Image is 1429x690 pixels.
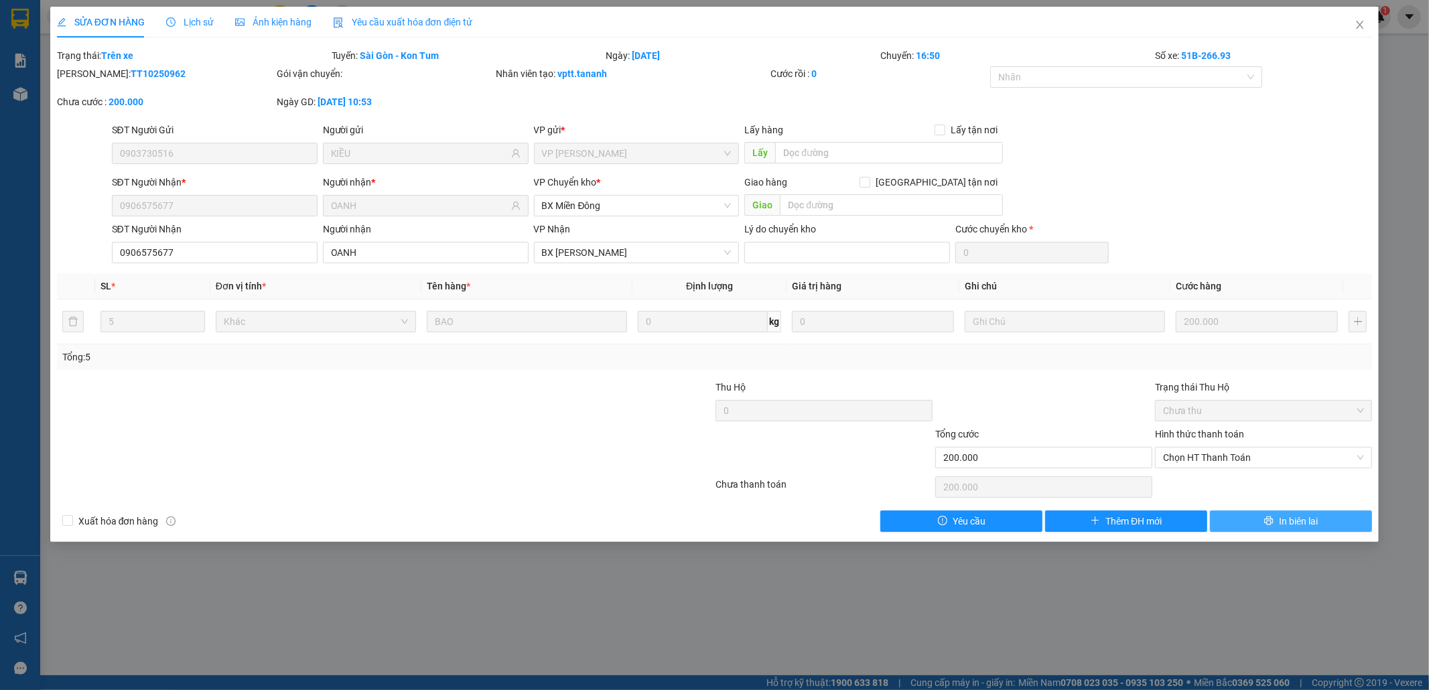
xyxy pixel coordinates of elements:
[1355,19,1365,30] span: close
[1154,48,1373,63] div: Số xe:
[780,194,1003,216] input: Dọc đường
[1341,7,1379,44] button: Close
[360,50,439,61] b: Sài Gòn - Kon Tum
[112,123,318,137] div: SĐT Người Gửi
[542,243,732,263] span: BX Phạm Văn Đồng
[166,17,176,27] span: clock-circle
[57,94,274,109] div: Chưa cước :
[277,66,494,81] div: Gói vận chuyển:
[744,142,775,163] span: Lấy
[935,429,979,439] span: Tổng cước
[109,96,143,107] b: 200.000
[112,175,318,190] div: SĐT Người Nhận
[166,17,214,27] span: Lịch sử
[57,17,66,27] span: edit
[716,382,746,393] span: Thu Hộ
[73,514,164,529] span: Xuất hóa đơn hàng
[715,477,935,500] div: Chưa thanh toán
[1163,447,1364,468] span: Chọn HT Thanh Toán
[511,201,521,210] span: user
[938,516,947,527] span: exclamation-circle
[277,94,494,109] div: Ngày GD:
[534,177,597,188] span: VP Chuyển kho
[100,281,111,291] span: SL
[1105,514,1162,529] span: Thêm ĐH mới
[57,17,145,27] span: SỬA ĐƠN HÀNG
[57,66,274,81] div: [PERSON_NAME]:
[945,123,1003,137] span: Lấy tận nơi
[323,222,529,236] div: Người nhận
[1176,311,1338,332] input: 0
[770,66,988,81] div: Cước rồi :
[953,514,985,529] span: Yêu cầu
[959,273,1170,299] th: Ghi chú
[744,194,780,216] span: Giao
[965,311,1165,332] input: Ghi Chú
[235,17,312,27] span: Ảnh kiện hàng
[318,96,372,107] b: [DATE] 10:53
[542,196,732,216] span: BX Miền Đông
[1091,516,1100,527] span: plus
[235,17,245,27] span: picture
[542,143,732,163] span: VP Thành Thái
[333,17,473,27] span: Yêu cầu xuất hóa đơn điện tử
[1210,510,1372,532] button: printerIn biên lai
[216,281,266,291] span: Đơn vị tính
[330,48,605,63] div: Tuyến:
[811,68,817,79] b: 0
[331,146,508,161] input: Tên người gửi
[323,175,529,190] div: Người nhận
[427,281,470,291] span: Tên hàng
[331,198,508,213] input: Tên người nhận
[534,123,740,137] div: VP gửi
[1349,311,1367,332] button: plus
[56,48,330,63] div: Trạng thái:
[1181,50,1231,61] b: 51B-266.93
[131,68,186,79] b: TT10250962
[1279,514,1318,529] span: In biên lai
[1264,516,1274,527] span: printer
[775,142,1003,163] input: Dọc đường
[744,222,950,236] div: Lý do chuyển kho
[870,175,1003,190] span: [GEOGRAPHIC_DATA] tận nơi
[558,68,608,79] b: vptt.tananh
[686,281,733,291] span: Định lượng
[1155,429,1244,439] label: Hình thức thanh toán
[511,149,521,158] span: user
[62,311,84,332] button: delete
[744,125,783,135] span: Lấy hàng
[1155,380,1372,395] div: Trạng thái Thu Hộ
[916,50,940,61] b: 16:50
[744,177,787,188] span: Giao hàng
[792,281,841,291] span: Giá trị hàng
[101,50,133,61] b: Trên xe
[792,311,954,332] input: 0
[534,222,740,236] div: VP Nhận
[427,311,627,332] input: VD: Bàn, Ghế
[112,222,318,236] div: SĐT Người Nhận
[880,510,1042,532] button: exclamation-circleYêu cầu
[1045,510,1207,532] button: plusThêm ĐH mới
[333,17,344,28] img: icon
[632,50,661,61] b: [DATE]
[1163,401,1364,421] span: Chưa thu
[605,48,880,63] div: Ngày:
[323,123,529,137] div: Người gửi
[224,312,408,332] span: Khác
[496,66,768,81] div: Nhân viên tạo:
[879,48,1154,63] div: Chuyến:
[62,350,551,364] div: Tổng: 5
[1176,281,1221,291] span: Cước hàng
[955,222,1108,236] div: Cước chuyển kho
[768,311,781,332] span: kg
[166,516,176,526] span: info-circle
